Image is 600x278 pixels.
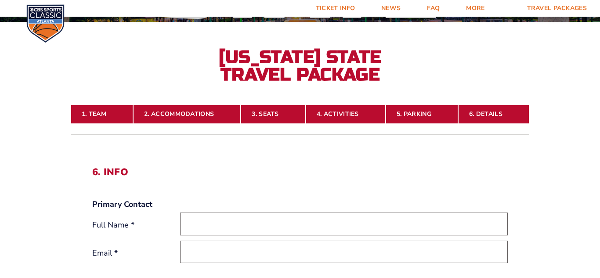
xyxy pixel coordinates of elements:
label: Full Name * [92,220,180,231]
a: 5. Parking [386,105,458,124]
label: Email * [92,248,180,259]
strong: Primary Contact [92,199,152,210]
a: 1. Team [71,105,133,124]
a: 4. Activities [306,105,386,124]
img: CBS Sports Classic [26,4,65,43]
a: 2. Accommodations [133,105,241,124]
a: 3. Seats [241,105,305,124]
h2: 6. Info [92,166,508,178]
h2: [US_STATE] State Travel Package [203,48,397,83]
